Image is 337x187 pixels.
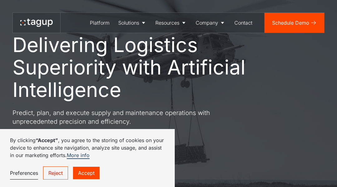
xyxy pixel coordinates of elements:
[36,137,58,143] strong: “Accept”
[155,19,179,26] div: Resources
[196,19,218,26] div: Company
[10,167,38,180] a: Preferences
[43,166,68,180] a: Reject
[191,13,230,33] a: Company
[12,108,237,126] p: Predict, plan, and execute supply and maintenance operations with unprecedented precision and eff...
[12,34,275,101] h1: Delivering Logistics Superiority with Artificial Intelligence
[230,13,257,33] a: Contact
[90,19,110,26] div: Platform
[114,13,151,33] a: Solutions
[265,13,324,33] a: Schedule Demo
[67,152,90,159] a: More info
[151,13,191,33] a: Resources
[85,13,114,33] a: Platform
[10,137,165,159] p: By clicking , you agree to the storing of cookies on your device to enhance site navigation, anal...
[118,19,139,26] div: Solutions
[234,19,252,26] div: Contact
[272,19,309,26] div: Schedule Demo
[73,167,100,179] a: Accept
